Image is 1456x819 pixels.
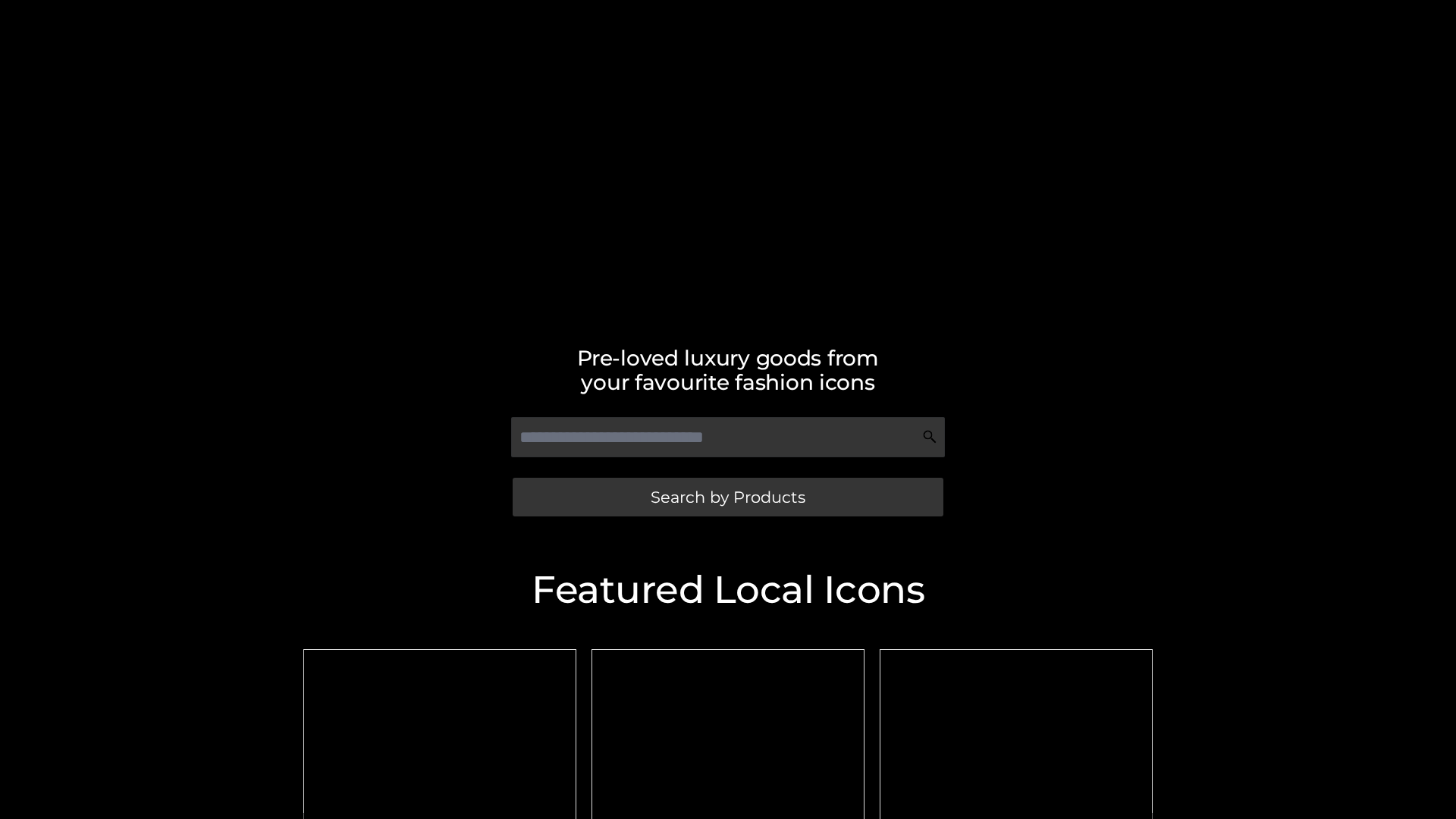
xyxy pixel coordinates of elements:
[296,571,1160,609] h2: Featured Local Icons​
[651,489,805,505] span: Search by Products
[513,478,943,516] a: Search by Products
[296,346,1160,394] h2: Pre-loved luxury goods from your favourite fashion icons
[922,429,937,444] img: Search Icon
